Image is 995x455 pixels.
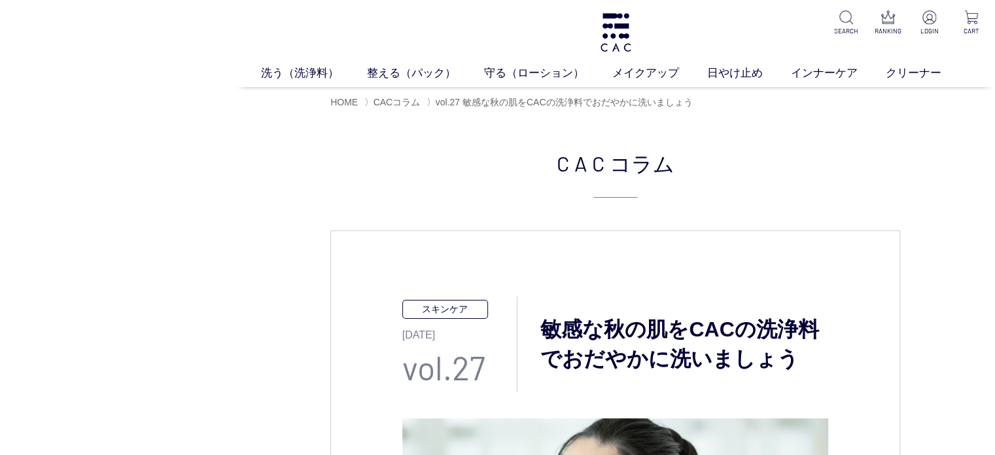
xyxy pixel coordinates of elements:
p: [DATE] [402,319,517,343]
span: コラム [610,147,674,179]
img: tab_keywords_by_traffic_grey.svg [137,77,148,88]
div: キーワード流入 [152,79,211,87]
div: ドメイン: [DOMAIN_NAME] [34,34,151,46]
a: インナーケア [791,65,886,82]
a: CART [958,10,985,36]
p: スキンケア [402,300,488,319]
a: 洗う（洗浄料） [261,65,367,82]
a: 守る（ローション） [484,65,612,82]
p: CART [958,26,985,36]
a: 整える（パック） [367,65,484,82]
span: vol.27 敏感な秋の肌をCACの洗浄料でおだやかに洗いましょう [436,97,693,107]
h2: CAC [330,147,900,198]
a: メイクアップ [612,65,707,82]
li: 〉 [364,96,424,109]
a: LOGIN [916,10,943,36]
a: HOME [330,97,358,107]
li: 〉 [427,96,696,109]
img: website_grey.svg [21,34,31,46]
a: 日やけ止め [707,65,791,82]
a: SEARCH [833,10,860,36]
p: LOGIN [916,26,943,36]
img: logo [599,13,633,52]
img: logo_orange.svg [21,21,31,31]
a: CACコラム [374,97,421,107]
p: vol.27 [402,343,517,392]
p: RANKING [875,26,901,36]
img: tab_domain_overview_orange.svg [44,77,55,88]
a: クリーナー [886,65,969,82]
div: v 4.0.25 [37,21,64,31]
a: RANKING [875,10,901,36]
p: SEARCH [833,26,860,36]
h3: 敏感な秋の肌をCACの洗浄料でおだやかに洗いましょう [517,315,829,374]
div: ドメイン概要 [59,79,109,87]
